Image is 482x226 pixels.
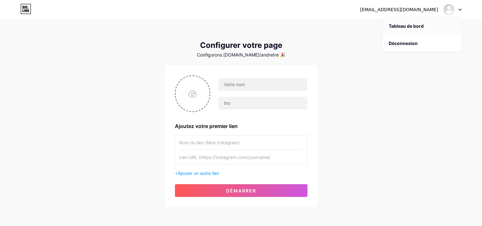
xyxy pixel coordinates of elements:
div: [EMAIL_ADDRESS][DOMAIN_NAME] [360,6,438,13]
div: Configurer votre page [165,41,318,50]
span: démarrer [226,188,256,193]
input: Lien URL (https://instagram.com/yourname) [179,150,303,164]
input: Votre nom [218,78,307,91]
div: Ajoutez votre premier lien [175,122,307,130]
input: Nom du lien (Mon Instagram) [179,135,303,150]
div: Configurons [DOMAIN_NAME]/andretre 🎉 [165,52,318,57]
div: + [175,170,307,177]
span: Ajouter un autre lien [178,170,219,176]
input: bio [218,97,307,109]
a: Tableau de bord [382,18,461,35]
img: Andrée Tremblay [443,4,455,16]
button: démarrer [175,184,307,197]
li: Déconnexion [382,35,461,52]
